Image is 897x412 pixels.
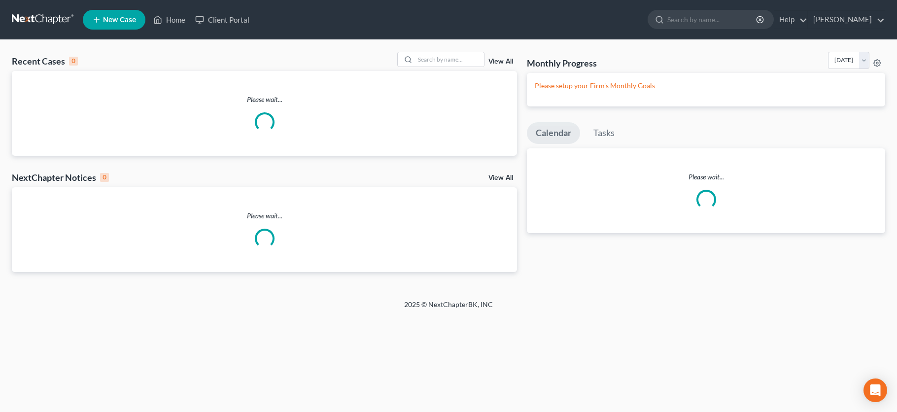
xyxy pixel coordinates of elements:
[488,58,513,65] a: View All
[774,11,807,29] a: Help
[863,378,887,402] div: Open Intercom Messenger
[667,10,758,29] input: Search by name...
[168,300,729,317] div: 2025 © NextChapterBK, INC
[415,52,484,67] input: Search by name...
[808,11,885,29] a: [PERSON_NAME]
[69,57,78,66] div: 0
[12,211,517,221] p: Please wait...
[190,11,254,29] a: Client Portal
[12,172,109,183] div: NextChapter Notices
[100,173,109,182] div: 0
[103,16,136,24] span: New Case
[12,55,78,67] div: Recent Cases
[527,122,580,144] a: Calendar
[535,81,877,91] p: Please setup your Firm's Monthly Goals
[527,57,597,69] h3: Monthly Progress
[585,122,623,144] a: Tasks
[12,95,517,104] p: Please wait...
[148,11,190,29] a: Home
[527,172,885,182] p: Please wait...
[488,174,513,181] a: View All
